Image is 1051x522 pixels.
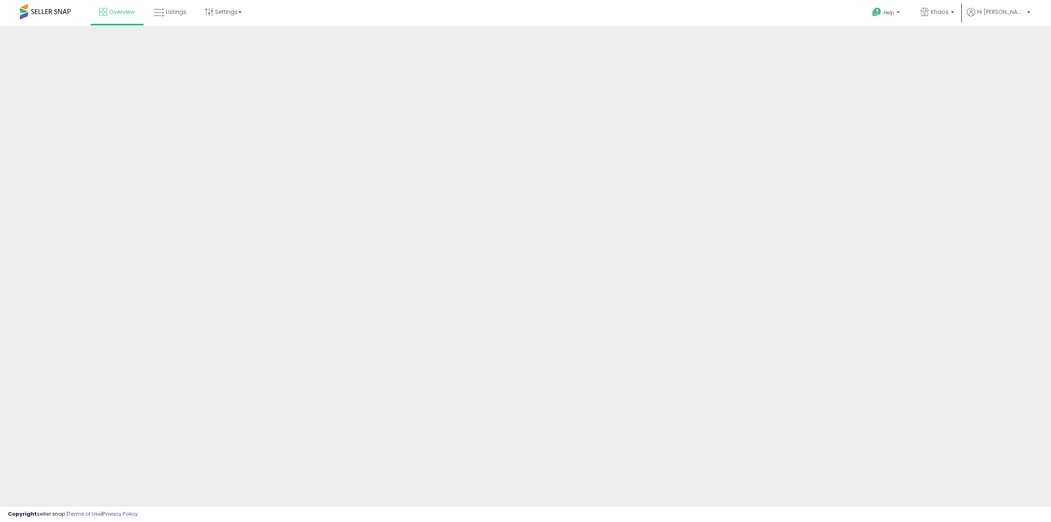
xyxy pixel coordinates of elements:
[166,8,186,16] span: Listings
[866,1,908,26] a: Help
[977,8,1025,16] span: Hi [PERSON_NAME]
[967,8,1030,26] a: Hi [PERSON_NAME]
[109,8,135,16] span: Overview
[872,7,882,17] i: Get Help
[884,9,894,16] span: Help
[931,8,949,16] span: Khaos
